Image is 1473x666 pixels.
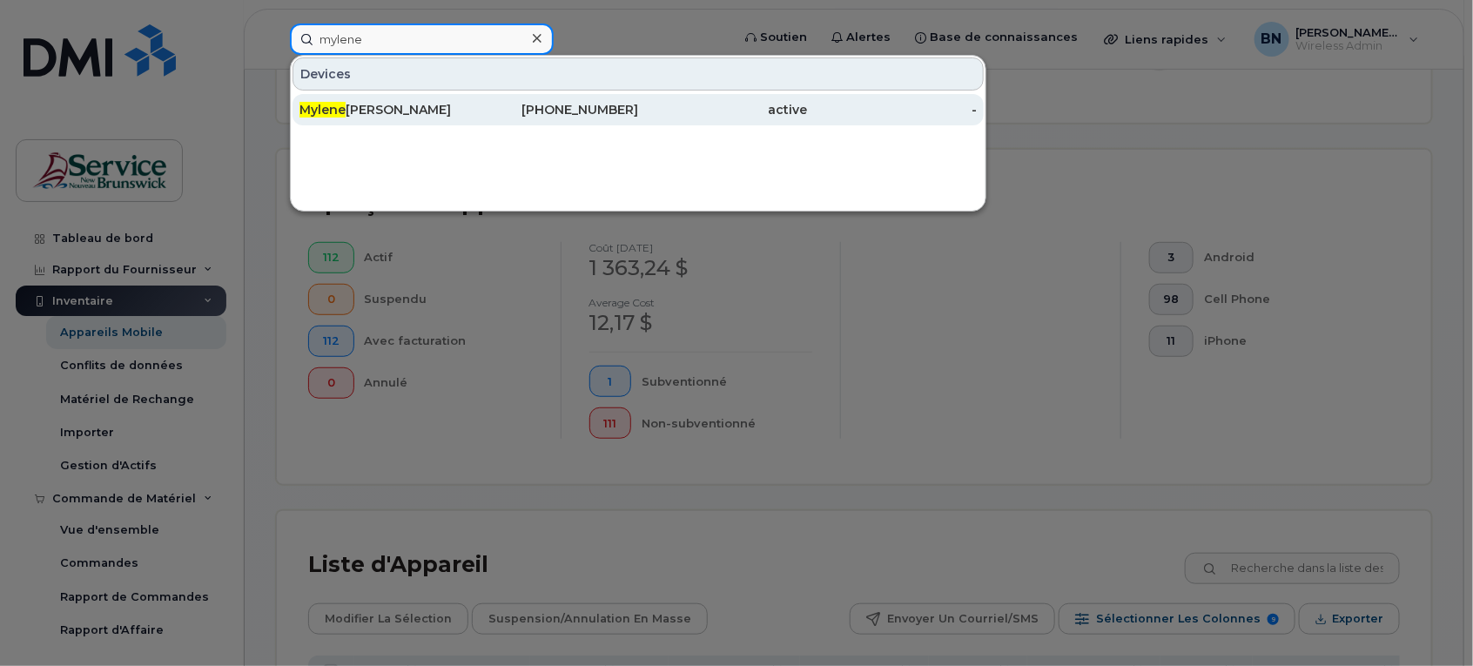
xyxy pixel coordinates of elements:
[808,101,978,118] div: -
[299,102,346,118] span: Mylene
[469,101,639,118] div: [PHONE_NUMBER]
[299,101,469,118] div: [PERSON_NAME]
[290,24,554,55] input: Recherche
[638,101,808,118] div: active
[293,94,984,125] a: Mylene[PERSON_NAME][PHONE_NUMBER]active-
[293,57,984,91] div: Devices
